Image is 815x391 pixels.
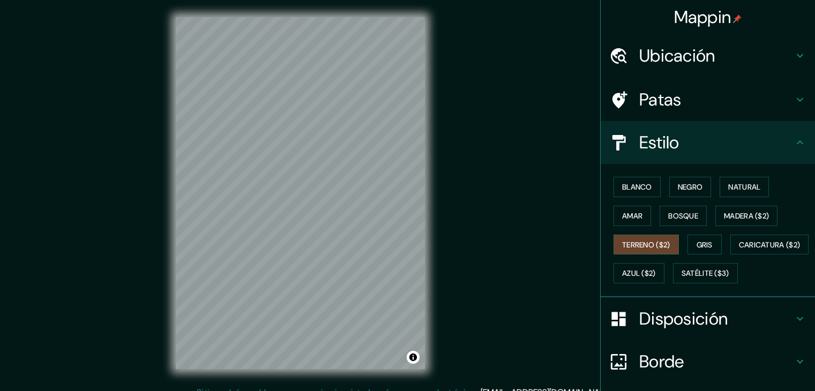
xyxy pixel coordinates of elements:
[733,14,742,23] img: pin-icon.png
[697,240,713,250] font: Gris
[730,235,809,255] button: Caricatura ($2)
[639,131,679,154] font: Estilo
[720,349,803,379] iframe: Lanzador de widgets de ayuda
[639,350,684,373] font: Borde
[407,351,420,364] button: Activar o desactivar atribución
[639,44,715,67] font: Ubicación
[601,297,815,340] div: Disposición
[622,269,656,279] font: Azul ($2)
[614,263,664,283] button: Azul ($2)
[622,211,642,221] font: Amar
[668,211,698,221] font: Bosque
[673,263,738,283] button: Satélite ($3)
[614,235,679,255] button: Terreno ($2)
[678,182,703,192] font: Negro
[639,88,682,111] font: Patas
[660,206,707,226] button: Bosque
[739,240,801,250] font: Caricatura ($2)
[614,206,651,226] button: Amar
[601,340,815,383] div: Borde
[601,78,815,121] div: Patas
[639,307,728,330] font: Disposición
[682,269,729,279] font: Satélite ($3)
[622,182,652,192] font: Blanco
[720,177,769,197] button: Natural
[724,211,769,221] font: Madera ($2)
[601,34,815,77] div: Ubicación
[715,206,777,226] button: Madera ($2)
[728,182,760,192] font: Natural
[622,240,670,250] font: Terreno ($2)
[669,177,712,197] button: Negro
[687,235,722,255] button: Gris
[176,17,425,369] canvas: Mapa
[614,177,661,197] button: Blanco
[601,121,815,164] div: Estilo
[674,6,731,28] font: Mappin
